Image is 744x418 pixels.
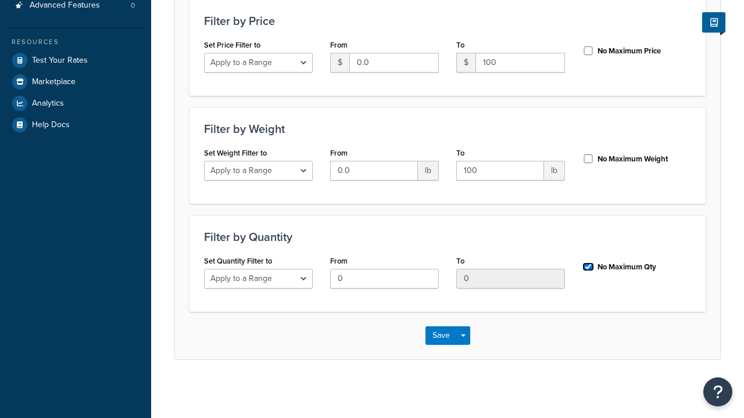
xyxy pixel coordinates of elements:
label: Set Weight Filter to [204,149,267,157]
label: Set Price Filter to [204,41,260,49]
span: Advanced Features [30,1,100,10]
a: Analytics [9,93,142,114]
label: From [330,149,348,157]
label: To [456,257,464,265]
button: Show Help Docs [702,12,725,33]
button: Open Resource Center [703,377,732,406]
span: Test Your Rates [32,56,88,66]
a: Marketplace [9,71,142,92]
h3: Filter by Quantity [204,230,691,243]
label: From [330,41,348,49]
label: No Maximum Qty [598,262,656,272]
label: No Maximum Weight [598,154,668,164]
button: Save [425,326,457,345]
span: lb [544,161,565,181]
a: Help Docs [9,114,142,135]
label: From [330,257,348,265]
label: To [456,149,464,157]
div: Resources [9,37,142,47]
span: Marketplace [32,77,76,87]
span: $ [456,53,475,73]
label: To [456,41,464,49]
span: 0 [131,1,135,10]
label: No Maximum Price [598,46,661,56]
span: Analytics [32,99,64,109]
a: Test Your Rates [9,50,142,71]
span: $ [330,53,349,73]
h3: Filter by Weight [204,122,691,135]
label: Set Quantity Filter to [204,257,272,265]
h3: Filter by Price [204,15,691,27]
span: Help Docs [32,120,70,130]
span: lb [418,161,439,181]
